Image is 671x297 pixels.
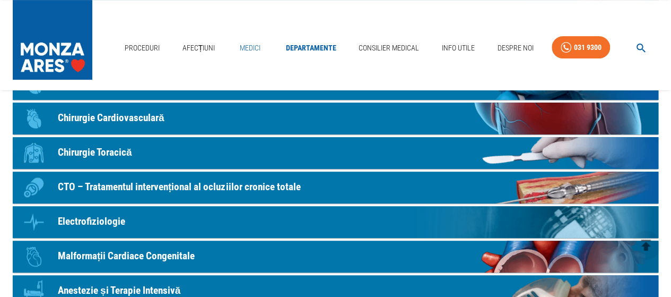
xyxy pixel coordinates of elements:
div: Icon [18,241,50,273]
p: Chirurgie Toracică [58,145,132,160]
a: IconElectrofiziologie [13,206,658,238]
div: Icon [18,137,50,169]
a: Afecțiuni [178,37,220,59]
a: Proceduri [120,37,164,59]
a: Info Utile [438,37,479,59]
a: IconChirurgie Toracică [13,137,658,169]
a: Medici [233,37,267,59]
div: Icon [18,206,50,238]
p: Electrofiziologie [58,214,125,230]
button: delete [631,231,660,260]
a: IconMalformații Cardiace Congenitale [13,241,658,273]
a: Consilier Medical [354,37,423,59]
div: 031 9300 [573,41,601,54]
p: CTO – Tratamentul intervențional al ocluziilor cronice totale [58,180,300,195]
p: Chirurgie Cardiovasculară [58,111,164,126]
a: Departamente [281,37,340,59]
p: Malformații Cardiace Congenitale [58,249,195,264]
a: IconChirurgie Cardiovasculară [13,103,658,134]
div: Icon [18,103,50,134]
a: 031 9300 [552,36,610,59]
a: IconCTO – Tratamentul intervențional al ocluziilor cronice totale [13,172,658,203]
div: Icon [18,172,50,203]
a: Despre Noi [493,37,538,59]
